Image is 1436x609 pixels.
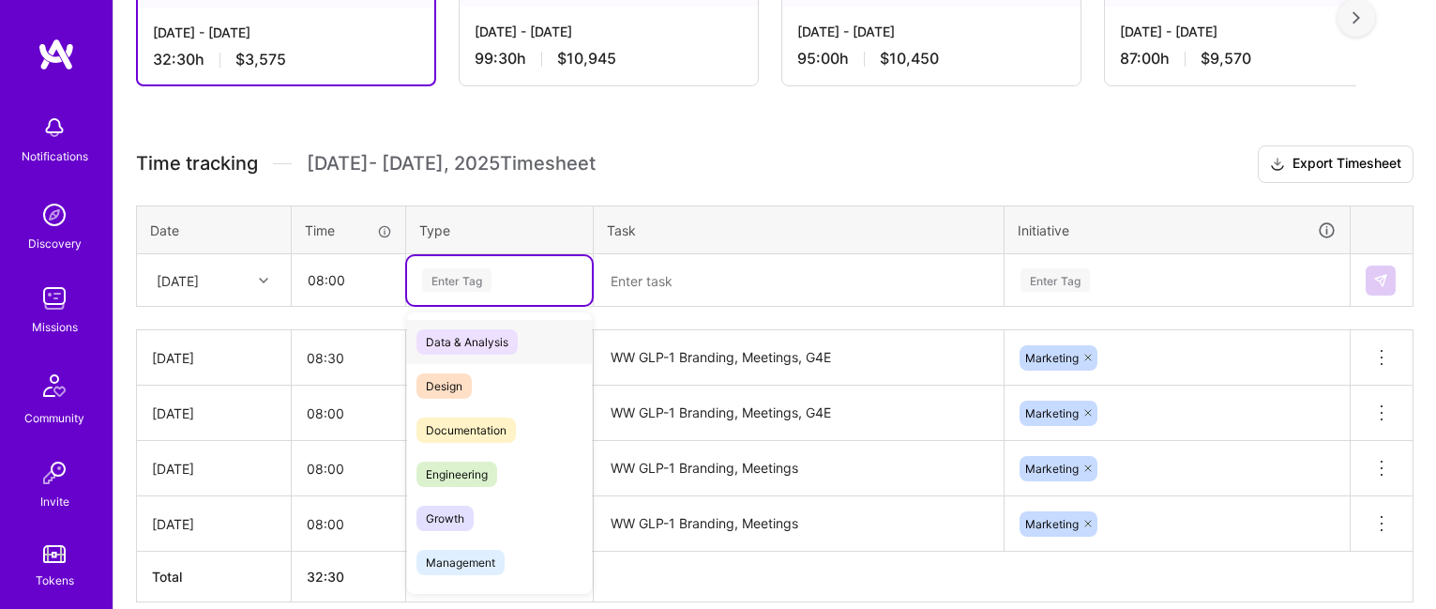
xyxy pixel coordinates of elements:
img: right [1353,11,1360,24]
span: Growth [416,506,474,531]
span: $3,575 [235,50,286,69]
span: Marketing [1025,517,1079,531]
img: logo [38,38,75,71]
img: teamwork [36,280,73,317]
span: Design [416,373,472,399]
div: [DATE] [152,403,276,423]
div: Discovery [28,234,82,253]
div: [DATE] [152,459,276,479]
div: Missions [32,317,78,337]
img: tokens [43,545,66,563]
div: Initiative [1018,220,1337,241]
div: [DATE] [157,270,199,290]
div: 99:30 h [475,49,743,69]
div: Invite [40,492,69,511]
input: HH:MM [292,388,405,438]
span: [DATE] - [DATE] , 2025 Timesheet [307,152,596,175]
button: Export Timesheet [1258,145,1413,183]
div: [DATE] - [DATE] [797,22,1066,41]
span: Marketing [1025,351,1079,365]
div: Tokens [36,571,74,590]
textarea: WW GLP-1 Branding, Meetings [596,498,1002,550]
th: 32:30 [292,552,406,602]
th: Type [406,206,594,254]
textarea: WW GLP-1 Branding, Meetings, G4E [596,332,1002,384]
img: Community [32,363,77,408]
span: Management [416,550,505,575]
img: bell [36,109,73,146]
span: $10,450 [880,49,939,69]
div: Enter Tag [422,266,491,295]
span: Marketing [1025,462,1079,476]
div: [DATE] - [DATE] [153,23,419,42]
input: HH:MM [292,499,405,549]
span: Data & Analysis [416,329,518,355]
i: icon Chevron [259,276,268,285]
span: $9,570 [1201,49,1251,69]
span: $10,945 [557,49,616,69]
th: Total [137,552,292,602]
th: Date [137,206,292,254]
span: Marketing [1025,406,1079,420]
div: Time [305,221,392,240]
div: [DATE] - [DATE] [475,22,743,41]
input: HH:MM [292,444,405,494]
span: Engineering [416,462,497,487]
div: [DATE] - [DATE] [1120,22,1388,41]
img: Submit [1373,273,1388,288]
th: Task [594,206,1005,254]
i: icon Download [1270,155,1285,175]
textarea: WW GLP-1 Branding, Meetings, G4E [596,388,1002,439]
div: [DATE] [152,348,276,368]
input: HH:MM [293,255,404,305]
img: Invite [36,454,73,492]
input: HH:MM [292,333,405,383]
div: [DATE] [152,514,276,534]
div: Enter Tag [1020,266,1090,295]
textarea: WW GLP-1 Branding, Meetings [596,443,1002,495]
img: discovery [36,196,73,234]
div: Community [24,408,84,428]
div: 95:00 h [797,49,1066,69]
div: 87:00 h [1120,49,1388,69]
span: Time tracking [136,152,258,175]
span: Documentation [416,418,516,443]
div: 32:30 h [153,50,419,69]
div: Notifications [22,146,88,166]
